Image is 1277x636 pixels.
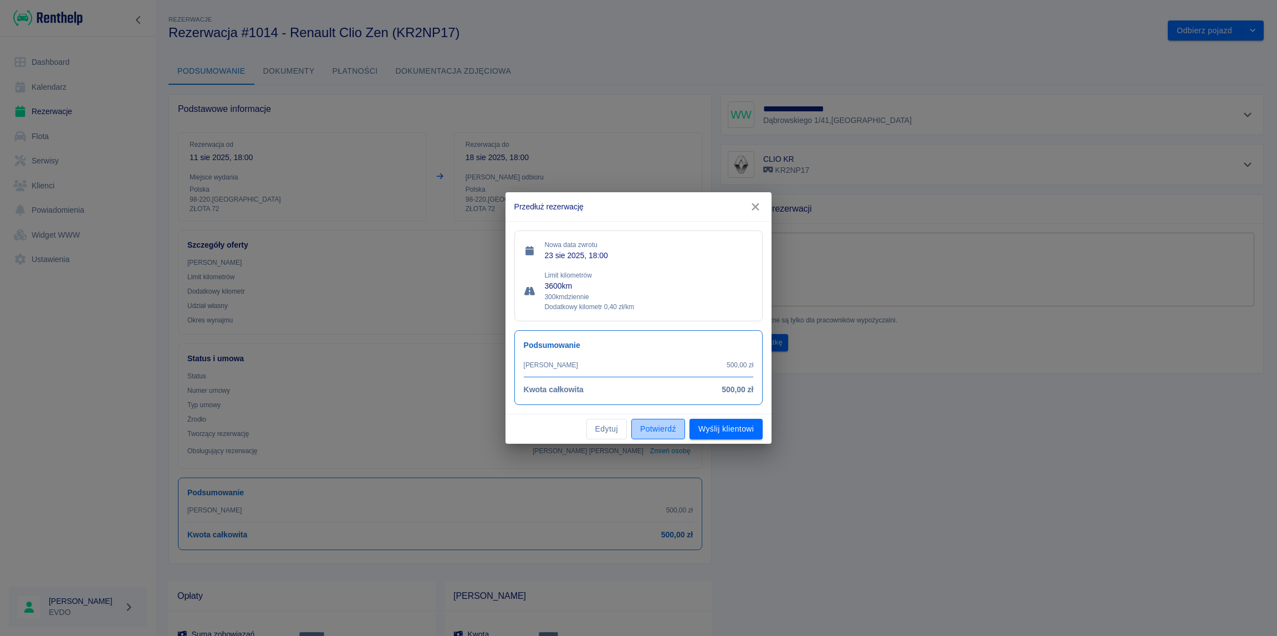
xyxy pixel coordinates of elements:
[524,340,754,351] h6: Podsumowanie
[722,384,753,396] h6: 500,00 zł
[544,250,753,261] p: 23 sie 2025, 18:00
[544,280,753,292] p: 3600 km
[505,192,772,221] h2: Przedłuż rezerwację
[524,384,584,396] h6: Kwota całkowita
[586,419,627,439] button: Edytuj
[727,360,753,370] p: 500,00 zł
[544,240,753,250] p: Nowa data zwrotu
[524,360,578,370] p: [PERSON_NAME]
[689,419,763,439] button: Wyślij klientowi
[544,302,753,312] p: Dodatkowy kilometr 0,40 zł/km
[631,419,685,439] button: Potwierdź
[544,270,753,280] p: Limit kilometrów
[544,292,753,302] p: 300 km dziennie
